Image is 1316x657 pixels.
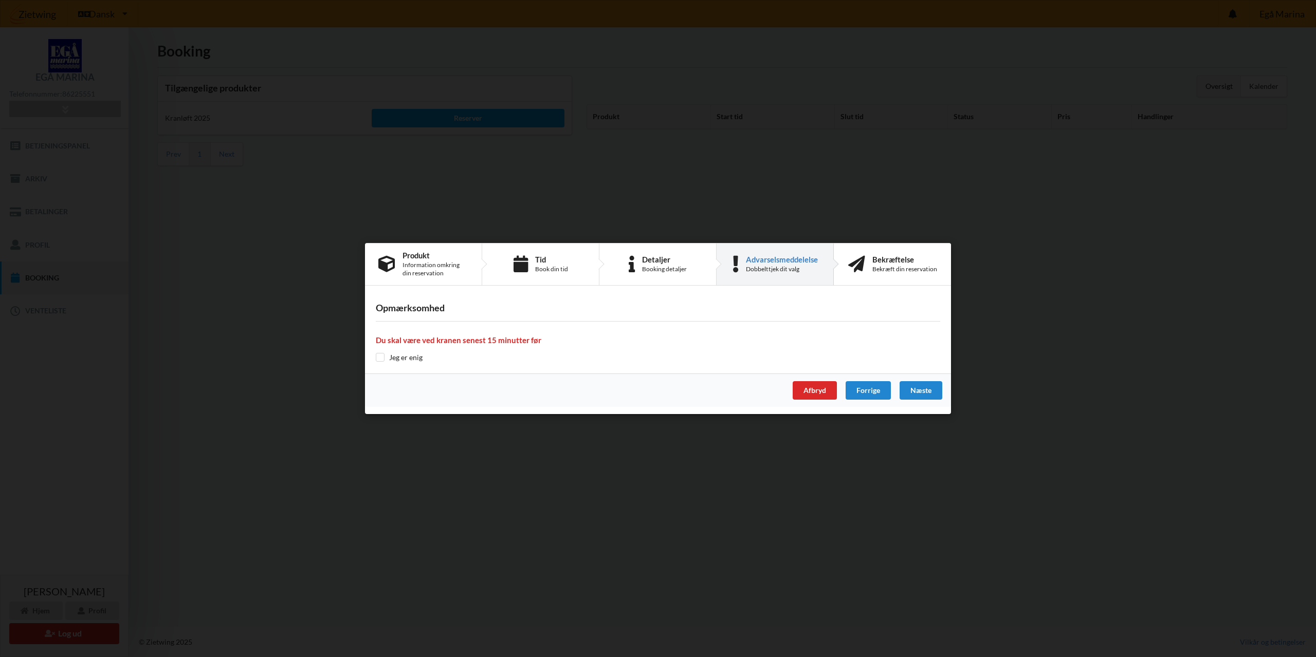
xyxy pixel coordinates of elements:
[642,255,687,264] div: Detaljer
[846,381,891,400] div: Forrige
[535,265,568,273] div: Book din tid
[793,381,837,400] div: Afbryd
[376,335,940,345] h4: Du skal være ved kranen senest 15 minutter før
[746,255,818,264] div: Advarselsmeddelelse
[900,381,942,400] div: Næste
[642,265,687,273] div: Booking detaljer
[872,265,937,273] div: Bekræft din reservation
[376,302,940,314] h3: Opmærksomhed
[376,353,423,362] label: Jeg er enig
[872,255,937,264] div: Bekræftelse
[403,251,468,259] div: Produkt
[403,261,468,277] div: Information omkring din reservation
[535,255,568,264] div: Tid
[746,265,818,273] div: Dobbelttjek dit valg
